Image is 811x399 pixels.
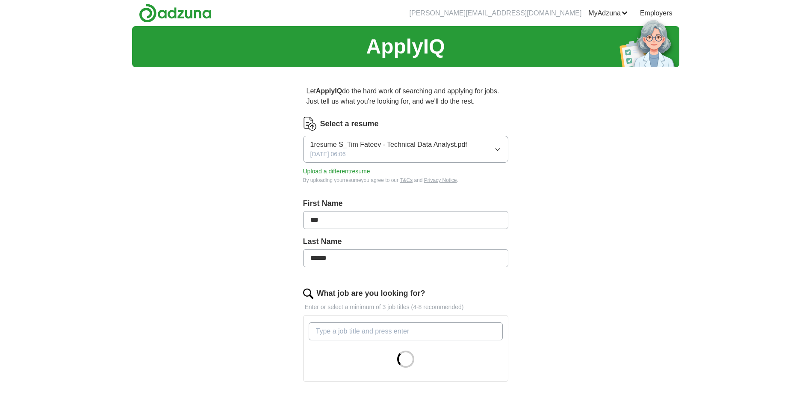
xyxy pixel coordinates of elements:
p: Enter or select a minimum of 3 job titles (4-8 recommended) [303,303,508,312]
button: 1resume S_Tim Fateev - Technical Data Analyst.pdf[DATE] 06:06 [303,136,508,163]
button: Upload a differentresume [303,167,370,176]
label: What job are you looking for? [317,288,425,299]
div: By uploading your resume you agree to our and . [303,176,508,184]
img: CV Icon [303,117,317,131]
img: search.png [303,289,313,299]
img: Adzuna logo [139,3,212,23]
span: 1resume S_Tim Fateev - Technical Data Analyst.pdf [310,140,467,150]
input: Type a job title and press enter [309,322,503,340]
h1: ApplyIQ [366,31,445,62]
a: Employers [640,8,672,18]
p: Let do the hard work of searching and applying for jobs. Just tell us what you're looking for, an... [303,83,508,110]
label: Last Name [303,236,508,247]
span: [DATE] 06:06 [310,150,346,159]
a: Privacy Notice [424,177,457,183]
label: Select a resume [320,118,379,130]
a: T&Cs [400,177,413,183]
li: [PERSON_NAME][EMAIL_ADDRESS][DOMAIN_NAME] [410,8,582,18]
a: MyAdzuna [588,8,628,18]
label: First Name [303,198,508,209]
strong: ApplyIQ [316,87,342,95]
